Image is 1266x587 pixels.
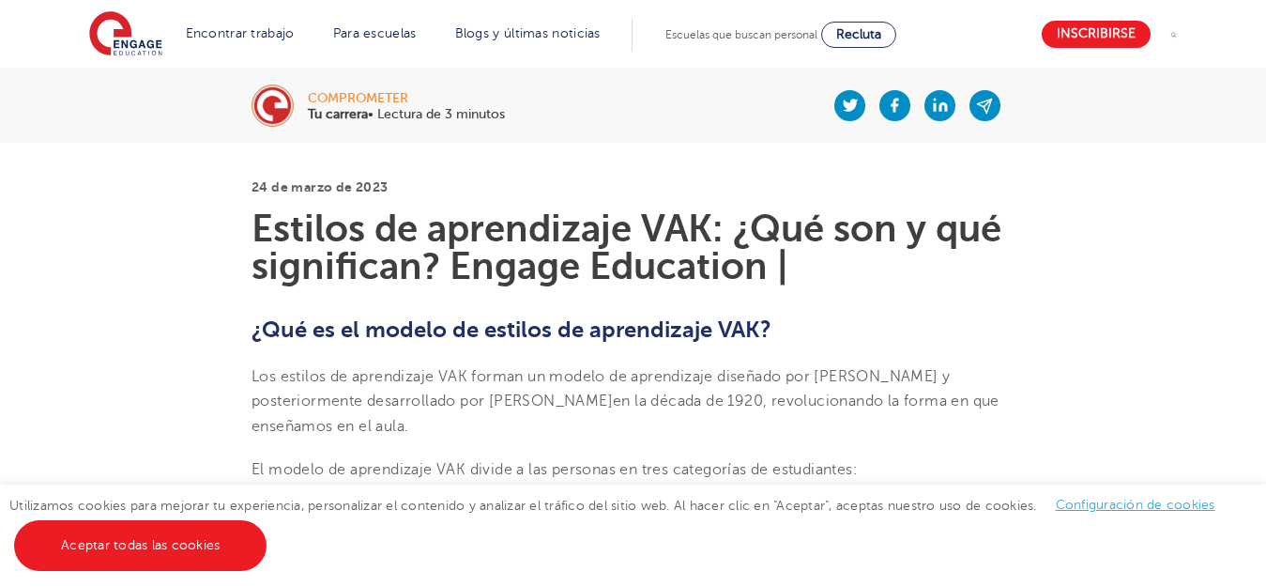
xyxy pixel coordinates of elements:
font: Estilos de aprendizaje VAK: ¿Qué son y qué significan? Engage Education | [252,208,1001,287]
font: comprometer [308,91,408,105]
font: Tu carrera [308,107,368,121]
a: Encontrar trabajo [186,26,295,40]
font: ¿Qué es el modelo de estilos de aprendizaje VAK? [252,317,771,343]
a: Para escuelas [333,26,417,40]
a: Aceptar todas las cookies [14,520,267,571]
img: Educación comprometida [89,11,162,58]
font: Recluta [836,27,881,41]
a: Configuración de cookies [1056,498,1215,512]
font: en la década de 1920, revolucionando la forma en que enseñamos en el aula [252,393,999,434]
font: . [404,418,408,435]
font: Inscribirse [1057,27,1136,41]
font: Utilizamos cookies para mejorar tu experiencia, personalizar el contenido y analizar el tráfico d... [9,499,1037,513]
font: • Lectura de 3 minutos [368,107,505,121]
font: Los estilos de aprendizaje VAK forman un modelo de aprendizaje diseñado por [PERSON_NAME] y poste... [252,368,950,409]
a: Blogs y últimas noticias [455,26,601,40]
font: El modelo de aprendizaje VAK divide a las personas en tres categorías de estudiantes: [252,461,858,478]
a: Inscribirse [1042,21,1151,48]
a: Recluta [821,22,896,48]
font: 24 de marzo de 2023 [252,179,389,194]
font: Escuelas que buscan personal [665,28,817,41]
font: Aceptar todas las cookies [61,538,220,552]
